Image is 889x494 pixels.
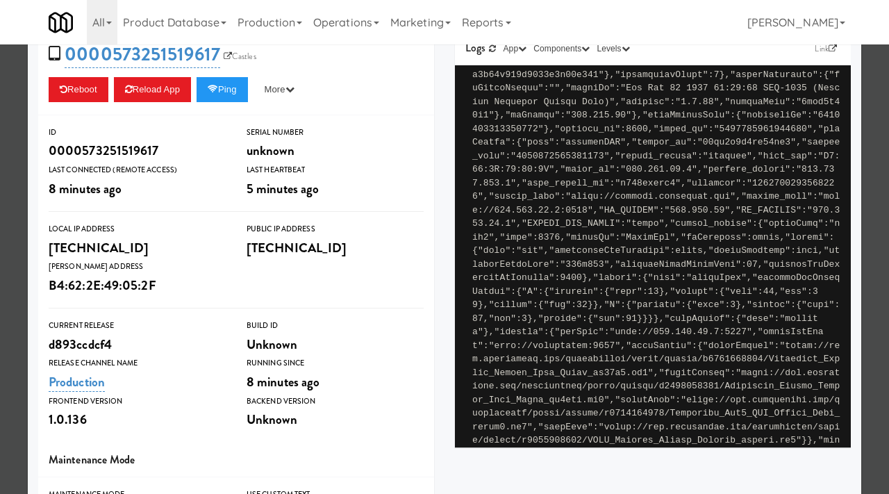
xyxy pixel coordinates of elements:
[49,179,122,198] span: 8 minutes ago
[49,372,105,392] a: Production
[49,222,226,236] div: Local IP Address
[247,372,319,391] span: 8 minutes ago
[49,126,226,140] div: ID
[49,395,226,409] div: Frontend Version
[530,42,593,56] button: Components
[65,41,220,68] a: 0000573251519617
[247,408,424,431] div: Unknown
[49,408,226,431] div: 1.0.136
[254,77,306,102] button: More
[49,163,226,177] div: Last Connected (Remote Access)
[247,333,424,356] div: Unknown
[247,179,319,198] span: 5 minutes ago
[811,42,840,56] a: Link
[49,260,226,274] div: [PERSON_NAME] Address
[49,319,226,333] div: Current Release
[220,49,260,63] a: Castles
[500,42,531,56] button: App
[49,139,226,163] div: 0000573251519617
[247,222,424,236] div: Public IP Address
[49,356,226,370] div: Release Channel Name
[247,356,424,370] div: Running Since
[593,42,633,56] button: Levels
[247,139,424,163] div: unknown
[247,126,424,140] div: Serial Number
[49,274,226,297] div: B4:62:2E:49:05:2F
[49,236,226,260] div: [TECHNICAL_ID]
[49,77,108,102] button: Reboot
[49,333,226,356] div: d893ccdcf4
[247,319,424,333] div: Build Id
[465,40,485,56] span: Logs
[247,163,424,177] div: Last Heartbeat
[247,395,424,409] div: Backend Version
[49,452,135,468] span: Maintenance Mode
[247,236,424,260] div: [TECHNICAL_ID]
[49,10,73,35] img: Micromart
[197,77,248,102] button: Ping
[114,77,191,102] button: Reload App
